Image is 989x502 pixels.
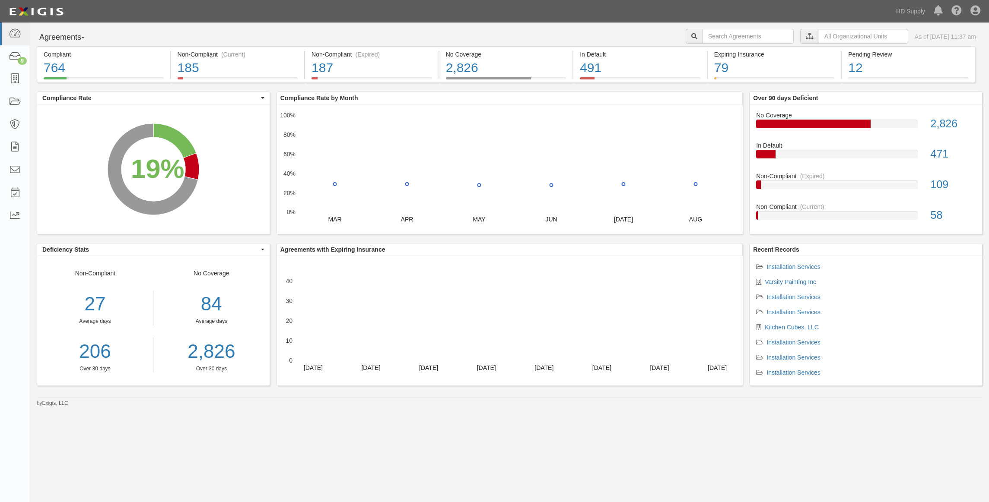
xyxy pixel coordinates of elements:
[160,365,263,373] div: Over 30 days
[915,32,976,41] div: As of [DATE] 11:37 am
[178,50,298,59] div: Non-Compliant (Current)
[287,208,296,215] text: 0%
[419,364,438,371] text: [DATE]
[42,245,259,254] span: Deficiency Stats
[37,400,68,407] small: by
[283,170,296,177] text: 40%
[766,354,820,361] a: Installation Services
[280,112,296,119] text: 100%
[766,309,820,316] a: Installation Services
[37,365,153,373] div: Over 30 days
[753,95,818,101] b: Over 90 days Deficient
[753,246,799,253] b: Recent Records
[750,202,982,211] div: Non-Compliant
[277,104,743,234] svg: A chart.
[892,3,929,20] a: HD Supply
[766,339,820,346] a: Installation Services
[650,364,669,371] text: [DATE]
[153,269,270,373] div: No Coverage
[765,324,819,331] a: Kitchen Cubes, LLC
[534,364,553,371] text: [DATE]
[765,278,816,285] a: Varsity Painting Inc
[37,318,153,325] div: Average days
[401,216,413,223] text: APR
[924,116,982,132] div: 2,826
[131,150,184,188] div: 19%
[286,317,293,324] text: 20
[766,369,820,376] a: Installation Services
[714,50,835,59] div: Expiring Insurance
[756,141,976,172] a: In Default471
[328,216,341,223] text: MAR
[573,77,707,84] a: In Default491
[289,357,293,364] text: 0
[44,59,164,77] div: 764
[44,50,164,59] div: Compliant
[750,141,982,150] div: In Default
[37,243,270,256] button: Deficiency Stats
[283,151,296,158] text: 60%
[37,290,153,318] div: 27
[766,263,820,270] a: Installation Services
[280,95,358,101] b: Compliance Rate by Month
[750,111,982,120] div: No Coverage
[277,256,743,385] svg: A chart.
[708,77,841,84] a: Expiring Insurance79
[842,77,975,84] a: Pending Review12
[160,338,263,365] a: 2,826
[614,216,633,223] text: [DATE]
[924,146,982,162] div: 471
[848,50,968,59] div: Pending Review
[42,400,68,406] a: Exigis, LLC
[42,94,259,102] span: Compliance Rate
[37,92,270,104] button: Compliance Rate
[592,364,611,371] text: [DATE]
[160,318,263,325] div: Average days
[714,59,835,77] div: 79
[286,337,293,344] text: 10
[37,269,153,373] div: Non-Compliant
[283,189,296,196] text: 20%
[305,77,439,84] a: Non-Compliant(Expired)187
[580,59,700,77] div: 491
[37,29,102,46] button: Agreements
[283,131,296,138] text: 80%
[477,364,496,371] text: [DATE]
[689,216,702,223] text: AUG
[18,57,27,65] div: 9
[286,297,293,304] text: 30
[171,77,305,84] a: Non-Compliant(Current)185
[312,59,432,77] div: 187
[756,111,976,142] a: No Coverage2,826
[703,29,794,44] input: Search Agreements
[439,77,573,84] a: No Coverage2,826
[361,364,380,371] text: [DATE]
[6,4,66,19] img: logo-5460c22ac91f19d4615b14bd174203de0afe785f0fc80cf4dbbc73dc1793850b.png
[848,59,968,77] div: 12
[37,77,170,84] a: Compliant764
[800,172,825,180] div: (Expired)
[756,172,976,202] a: Non-Compliant(Expired)109
[160,290,263,318] div: 84
[446,50,566,59] div: No Coverage
[280,246,385,253] b: Agreements with Expiring Insurance
[37,338,153,365] a: 206
[766,294,820,300] a: Installation Services
[221,50,245,59] div: (Current)
[819,29,908,44] input: All Organizational Units
[304,364,323,371] text: [DATE]
[286,278,293,284] text: 40
[708,364,727,371] text: [DATE]
[545,216,557,223] text: JUN
[312,50,432,59] div: Non-Compliant (Expired)
[580,50,700,59] div: In Default
[951,6,962,16] i: Help Center - Complianz
[178,59,298,77] div: 185
[37,104,270,234] svg: A chart.
[446,59,566,77] div: 2,826
[473,216,486,223] text: MAY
